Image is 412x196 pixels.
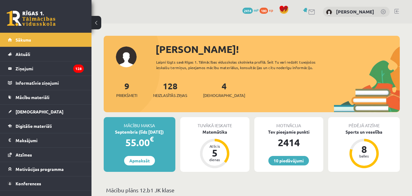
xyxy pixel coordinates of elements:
div: Matemātika [180,129,249,135]
a: [DEMOGRAPHIC_DATA] [8,105,84,119]
a: Konferences [8,176,84,190]
a: [PERSON_NAME] [336,9,374,15]
span: [DEMOGRAPHIC_DATA] [16,109,63,114]
div: Mācību maksa [104,117,175,129]
span: Sākums [16,37,31,43]
span: [DEMOGRAPHIC_DATA] [203,92,245,98]
legend: Maksājumi [16,133,84,147]
span: Atzīmes [16,152,32,157]
a: 128Neizlasītās ziņas [153,80,187,98]
div: Laipni lūgts savā Rīgas 1. Tālmācības vidusskolas skolnieka profilā. Šeit Tu vari redzēt tuvojošo... [156,59,334,70]
a: 180 xp [260,8,276,13]
div: 2414 [254,135,324,150]
div: 55.00 [104,135,175,150]
span: Konferences [16,181,41,186]
legend: Informatīvie ziņojumi [16,76,84,90]
a: Mācību materiāli [8,90,84,104]
div: balles [355,154,373,158]
div: 5 [206,148,224,158]
div: Tev pieejamie punkti [254,129,324,135]
div: Tuvākā ieskaite [180,117,249,129]
a: Informatīvie ziņojumi [8,76,84,90]
a: 9Priekšmeti [116,80,137,98]
p: Mācību plāns 12.b1 JK klase [106,186,397,194]
a: Atzīmes [8,148,84,162]
span: Priekšmeti [116,92,137,98]
div: 8 [355,144,373,154]
div: Motivācija [254,117,324,129]
span: xp [269,8,273,13]
a: Rīgas 1. Tālmācības vidusskola [7,11,56,26]
img: Anna Bukovska [326,9,332,15]
a: Aktuāli [8,47,84,61]
a: Matemātika Atlicis 5 dienas [180,129,249,169]
i: 128 [73,65,84,73]
div: dienas [206,158,224,161]
span: Digitālie materiāli [16,123,52,129]
a: 10 piedāvājumi [268,156,309,165]
div: [PERSON_NAME]! [156,42,400,57]
span: Motivācijas programma [16,166,64,172]
span: Mācību materiāli [16,94,49,100]
a: Sports un veselība 8 balles [328,129,400,169]
a: Sākums [8,33,84,47]
div: Atlicis [206,144,224,148]
span: 180 [260,8,268,14]
a: Digitālie materiāli [8,119,84,133]
a: Ziņojumi128 [8,61,84,76]
a: Apmaksāt [124,156,155,165]
span: Aktuāli [16,51,30,57]
span: € [150,135,154,143]
div: Sports un veselība [328,129,400,135]
legend: Ziņojumi [16,61,84,76]
div: Septembris (līdz [DATE]) [104,129,175,135]
span: Neizlasītās ziņas [153,92,187,98]
a: Motivācijas programma [8,162,84,176]
a: Maksājumi [8,133,84,147]
a: 4[DEMOGRAPHIC_DATA] [203,80,245,98]
span: 2414 [242,8,253,14]
div: Pēdējā atzīme [328,117,400,129]
span: mP [254,8,259,13]
a: 2414 mP [242,8,259,13]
